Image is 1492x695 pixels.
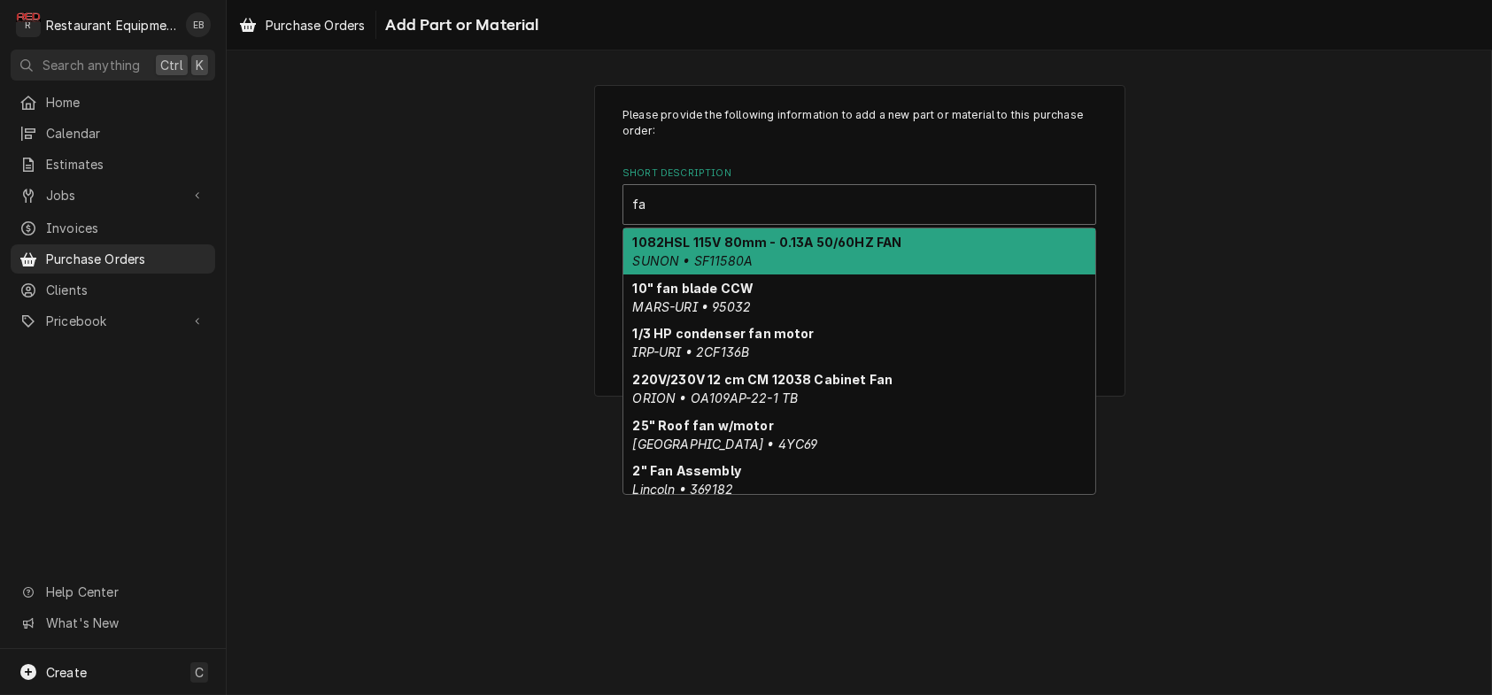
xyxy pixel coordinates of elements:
[622,166,1096,224] div: Short Description
[11,50,215,81] button: Search anythingCtrlK
[633,390,799,405] em: ORION • OA109AP-22-1 TB
[46,250,206,268] span: Purchase Orders
[11,608,215,637] a: Go to What's New
[11,150,215,179] a: Estimates
[633,281,754,296] strong: 10" fan blade CCW
[622,107,1096,305] div: Line Item Create/Update Form
[633,344,750,359] em: IRP-URI • 2CF136B
[46,583,205,601] span: Help Center
[46,312,180,330] span: Pricebook
[633,299,752,314] em: MARS-URI • 95032
[11,213,215,243] a: Invoices
[11,306,215,336] a: Go to Pricebook
[633,482,734,497] em: Lincoln • 369182
[633,463,741,478] strong: 2" Fan Assembly
[16,12,41,37] div: Restaurant Equipment Diagnostics's Avatar
[633,235,902,250] strong: 1082HSL 115V 80mm - 0.13A 50/60HZ FAN
[11,244,215,274] a: Purchase Orders
[43,56,140,74] span: Search anything
[11,119,215,148] a: Calendar
[46,93,206,112] span: Home
[266,16,365,35] span: Purchase Orders
[196,56,204,74] span: K
[46,186,180,205] span: Jobs
[232,11,372,40] a: Purchase Orders
[195,663,204,682] span: C
[46,219,206,237] span: Invoices
[11,275,215,305] a: Clients
[11,181,215,210] a: Go to Jobs
[11,88,215,117] a: Home
[622,166,1096,181] label: Short Description
[11,577,215,606] a: Go to Help Center
[633,253,754,268] em: SUNON • SF11580A
[380,13,538,37] span: Add Part or Material
[594,85,1125,398] div: Line Item Create/Update
[46,665,87,680] span: Create
[186,12,211,37] div: EB
[16,12,41,37] div: R
[622,107,1096,140] p: Please provide the following information to add a new part or material to this purchase order:
[160,56,183,74] span: Ctrl
[46,281,206,299] span: Clients
[46,614,205,632] span: What's New
[633,436,818,452] em: [GEOGRAPHIC_DATA] • 4YC69
[633,418,774,433] strong: 25" Roof fan w/motor
[46,124,206,143] span: Calendar
[46,155,206,174] span: Estimates
[633,372,893,387] strong: 220V/230V 12 cm CM 12038 Cabinet Fan
[46,16,176,35] div: Restaurant Equipment Diagnostics
[186,12,211,37] div: Emily Bird's Avatar
[633,326,815,341] strong: 1/3 HP condenser fan motor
